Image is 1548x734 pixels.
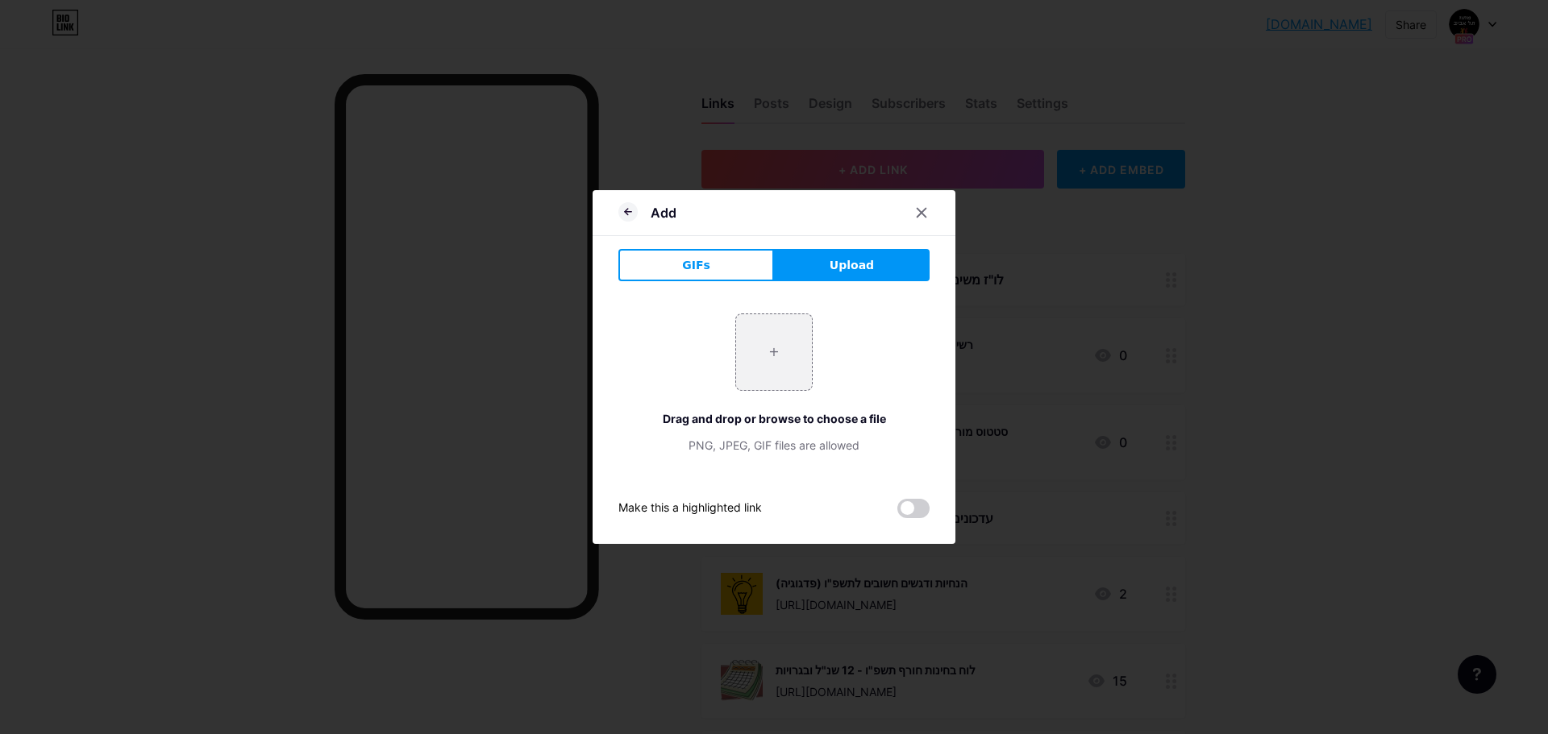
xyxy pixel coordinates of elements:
[618,499,762,518] div: Make this a highlighted link
[774,249,930,281] button: Upload
[651,203,676,222] div: Add
[682,257,710,274] span: GIFs
[618,437,930,454] div: PNG, JPEG, GIF files are allowed
[618,410,930,427] div: Drag and drop or browse to choose a file
[618,249,774,281] button: GIFs
[830,257,874,274] span: Upload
